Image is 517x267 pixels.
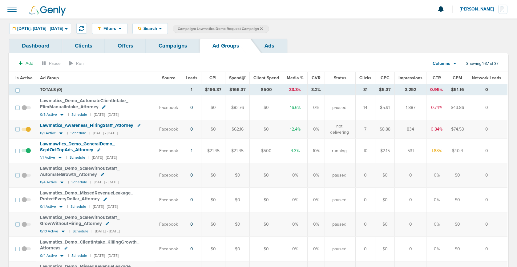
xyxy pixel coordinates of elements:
[250,212,283,236] td: $0
[426,212,447,236] td: 0%
[225,188,250,212] td: $0
[71,180,87,185] small: Schedule
[201,95,225,120] td: $0
[375,237,395,261] td: $0
[105,39,146,53] a: Offers
[250,120,283,139] td: $0
[156,163,182,187] td: Facebook
[447,120,468,139] td: $74.53
[426,188,447,212] td: 0%
[190,173,193,178] a: 0
[40,112,57,117] span: 0/5 Active
[447,84,468,95] td: $51.16
[283,163,308,187] td: 0%
[156,188,182,212] td: Facebook
[356,84,375,95] td: 31
[468,120,508,139] td: 0
[209,75,217,81] span: CPL
[146,39,200,53] a: Campaigns
[73,229,88,234] small: Schedule
[334,75,346,81] span: Status
[40,180,57,185] span: 0/4 Active
[225,139,250,163] td: $21.45
[395,237,426,261] td: 0
[356,120,375,139] td: 7
[201,237,225,261] td: $0
[40,131,56,136] span: 0/1 Active
[466,61,499,66] span: Showing 1-37 of 37
[395,212,426,236] td: 0
[329,123,350,135] span: not delivering
[332,105,346,111] span: paused
[283,212,308,236] td: 0%
[162,75,176,81] span: Source
[426,120,447,139] td: 0.84%
[40,141,115,153] span: Lawmawtics_ Demo_ GeneralDemo_ SeptOctTopAds_ Attorney
[356,139,375,163] td: 10
[91,229,120,234] small: | [DATE] - [DATE]
[40,215,119,226] span: Lawmatics_ Demo_ ScalewithoutStaff_ GrowWithoutHiring_ Attorney
[433,75,441,81] span: CTR
[69,229,70,234] small: |
[447,163,468,187] td: $0
[156,139,182,163] td: Facebook
[70,155,85,160] small: Schedule
[225,120,250,139] td: $62.16
[190,127,193,132] a: 0
[308,120,325,139] td: 0%
[332,197,346,203] span: paused
[225,163,250,187] td: $0
[356,188,375,212] td: 0
[375,95,395,120] td: $5.91
[287,75,304,81] span: Media %
[71,131,86,136] small: Schedule
[229,75,246,81] span: Spend
[201,188,225,212] td: $0
[332,221,346,227] span: paused
[356,237,375,261] td: 0
[40,75,59,81] span: Ad Group
[447,95,468,120] td: $43.86
[395,120,426,139] td: 834
[283,95,308,120] td: 16.6%
[201,84,225,95] td: $166.37
[17,27,63,31] span: [DATE]: [DATE] - [DATE]
[468,84,508,95] td: 0
[426,163,447,187] td: 0%
[375,139,395,163] td: $2.15
[453,75,462,81] span: CPM
[156,237,182,261] td: Facebook
[375,163,395,187] td: $0
[40,229,58,234] span: 0/10 Active
[71,204,86,209] small: Schedule
[308,139,325,163] td: 10%
[200,39,252,53] a: Ad Groups
[283,139,308,163] td: 4.3%
[308,188,325,212] td: 0%
[308,237,325,261] td: 0%
[156,212,182,236] td: Facebook
[308,212,325,236] td: 0%
[395,95,426,120] td: 1,887
[447,139,468,163] td: $40.4
[426,84,447,95] td: 0.95%
[40,155,55,160] span: 1/1 Active
[190,105,193,110] a: 0
[90,112,119,117] small: | [DATE] - [DATE]
[312,75,321,81] span: CVR
[468,139,508,163] td: 0
[395,139,426,163] td: 531
[468,237,508,261] td: 0
[88,155,117,160] small: | [DATE] - [DATE]
[89,131,118,136] small: | [DATE] - [DATE]
[40,98,128,110] span: Lawmatics_ Demo_ AutomateClientIntake_ ElimManualIntake_ Attorney
[395,163,426,187] td: 0
[190,246,193,252] a: 0
[252,39,287,53] a: Ads
[359,75,371,81] span: Clicks
[468,212,508,236] td: 0
[250,237,283,261] td: $0
[356,163,375,187] td: 0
